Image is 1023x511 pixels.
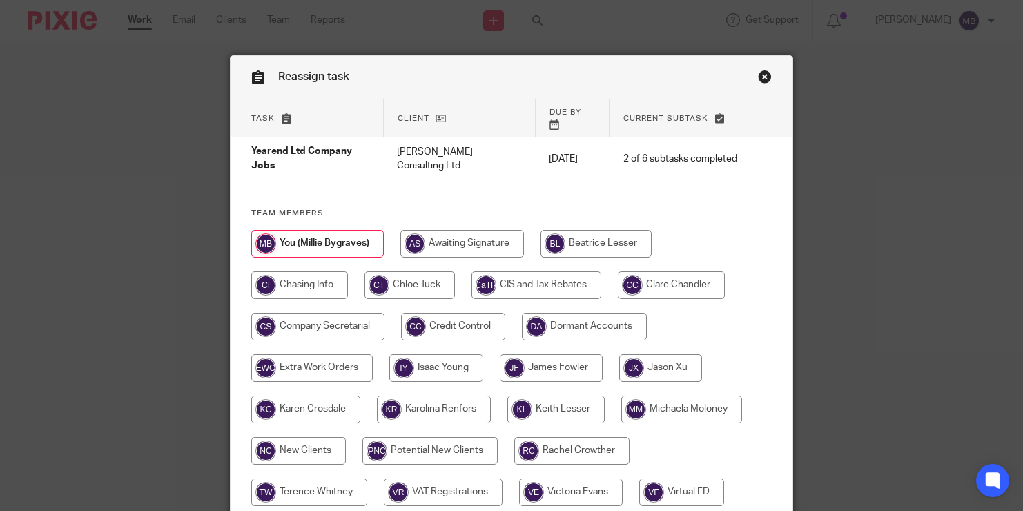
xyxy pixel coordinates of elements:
span: Client [398,115,429,122]
span: Task [251,115,275,122]
span: Reassign task [278,71,349,82]
p: [PERSON_NAME] Consulting Ltd [397,145,521,173]
a: Close this dialog window [758,70,772,88]
h4: Team members [251,208,771,219]
span: Current subtask [623,115,708,122]
td: 2 of 6 subtasks completed [610,137,751,180]
p: [DATE] [549,152,595,166]
span: Due by [549,108,581,116]
span: Yearend Ltd Company Jobs [251,147,352,171]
